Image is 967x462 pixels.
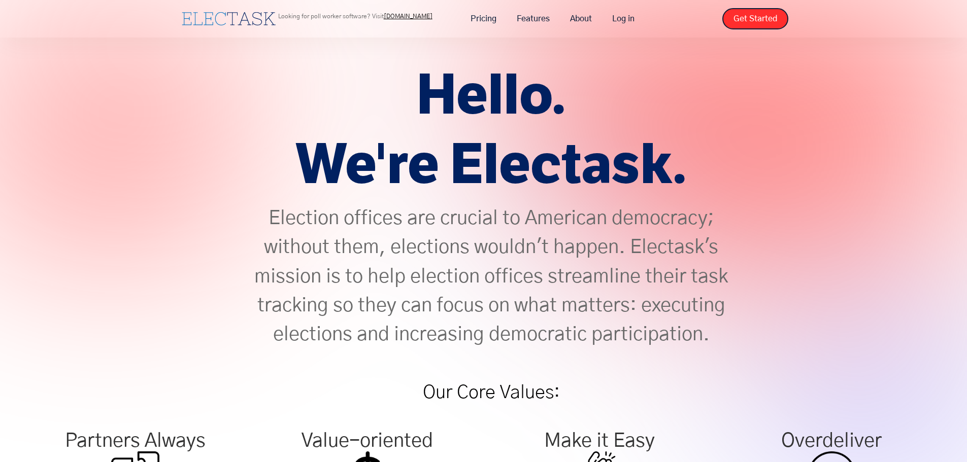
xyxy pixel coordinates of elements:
h1: Hello. We're Electask. [253,61,730,199]
p: Election offices are crucial to American democracy; without them, elections wouldn't happen. Elec... [253,204,730,349]
a: Log in [602,8,645,29]
h1: Our Core Values: [253,370,730,416]
a: [DOMAIN_NAME] [384,13,432,19]
a: About [560,8,602,29]
div: Value-oriented [256,436,478,446]
div: Partners Always [24,436,246,446]
p: Looking for poll worker software? Visit [278,13,432,19]
a: home [179,10,278,28]
div: Overdeliver [721,436,943,446]
a: Features [507,8,560,29]
div: Make it Easy [489,436,711,446]
a: Pricing [460,8,507,29]
a: Get Started [722,8,788,29]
